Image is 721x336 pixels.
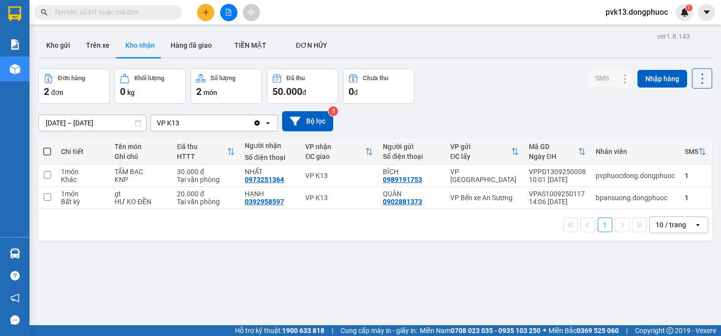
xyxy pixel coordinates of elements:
[302,89,306,96] span: đ
[529,198,586,206] div: 14:06 [DATE]
[657,31,690,42] div: ver 1.8.143
[157,118,179,128] div: VP K13
[58,75,85,82] div: Đơn hàng
[117,33,163,57] button: Kho nhận
[587,69,617,87] button: SMS
[253,119,261,127] svg: Clear value
[177,176,234,183] div: Tại văn phòng
[685,194,706,202] div: 1
[383,153,440,160] div: Số điện thoại
[203,89,217,96] span: món
[202,9,209,16] span: plus
[163,33,220,57] button: Hàng đã giao
[235,325,324,336] span: Hỗ trợ kỹ thuật:
[529,176,586,183] div: 10:01 [DATE]
[225,9,232,16] span: file-add
[445,139,524,165] th: Toggle SortBy
[177,198,234,206] div: Tại văn phòng
[300,139,377,165] th: Toggle SortBy
[450,194,519,202] div: VP Bến xe An Sương
[115,143,168,151] div: Tên món
[305,153,365,160] div: ĐC giao
[383,143,440,151] div: Người gửi
[529,143,578,151] div: Mã GD
[341,325,417,336] span: Cung cấp máy in - giấy in:
[264,119,272,127] svg: open
[383,176,422,183] div: 0989191753
[383,168,440,176] div: BÍCH
[134,75,164,82] div: Khối lượng
[598,6,676,18] span: pvk13.dongphuoc
[245,176,284,183] div: 0973251364
[698,4,715,21] button: caret-down
[596,194,675,202] div: bpansuong.dongphuoc
[177,153,227,160] div: HTTT
[296,41,327,49] span: ĐƠN HỦY
[196,86,202,97] span: 2
[267,68,338,104] button: Đã thu50.000đ
[666,327,673,334] span: copyright
[61,168,105,176] div: 1 món
[596,172,675,180] div: pvphuocdong.dongphuoc
[529,153,578,160] div: Ngày ĐH
[10,271,20,280] span: question-circle
[10,248,20,259] img: warehouse-icon
[245,190,296,198] div: HẠNH
[524,139,591,165] th: Toggle SortBy
[172,139,239,165] th: Toggle SortBy
[41,9,48,16] span: search
[702,8,711,17] span: caret-down
[245,153,296,161] div: Số điện thoại
[115,168,168,176] div: TẤM BẠC
[577,327,619,335] strong: 0369 525 060
[8,6,21,21] img: logo-vxr
[10,64,20,74] img: warehouse-icon
[115,190,168,198] div: gt
[626,325,628,336] span: |
[38,33,78,57] button: Kho gửi
[685,172,706,180] div: 1
[305,172,373,180] div: VP K13
[687,4,691,11] span: 1
[245,142,296,150] div: Người nhận
[243,4,260,21] button: aim
[637,70,687,88] button: Nhập hàng
[332,325,333,336] span: |
[61,176,105,183] div: Khác
[685,148,698,155] div: SMS
[10,315,20,325] span: message
[115,198,168,206] div: HƯ KO ĐỀN
[177,168,234,176] div: 30.000 đ
[220,4,237,21] button: file-add
[450,143,511,151] div: VP gửi
[272,86,302,97] span: 50.000
[44,86,49,97] span: 2
[543,329,546,333] span: ⚪️
[115,176,168,183] div: KNP
[61,148,105,155] div: Chi tiết
[354,89,358,96] span: đ
[54,7,170,18] input: Tìm tên, số ĐT hoặc mã đơn
[127,89,135,96] span: kg
[680,139,711,165] th: Toggle SortBy
[529,190,586,198] div: VPAS1009250117
[656,220,686,230] div: 10 / trang
[78,33,117,57] button: Trên xe
[328,106,338,116] sup: 3
[343,68,414,104] button: Chưa thu0đ
[234,41,266,49] span: TIỀN MẶT
[348,86,354,97] span: 0
[680,8,689,17] img: icon-new-feature
[420,325,541,336] span: Miền Nam
[191,68,262,104] button: Số lượng2món
[450,168,519,183] div: VP [GEOGRAPHIC_DATA]
[529,168,586,176] div: VPPD1309250008
[245,198,284,206] div: 0392958597
[180,118,181,128] input: Selected VP K13.
[451,327,541,335] strong: 0708 023 035 - 0935 103 250
[10,39,20,50] img: solution-icon
[248,9,255,16] span: aim
[38,68,110,104] button: Đơn hàng2đơn
[10,293,20,303] span: notification
[120,86,125,97] span: 0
